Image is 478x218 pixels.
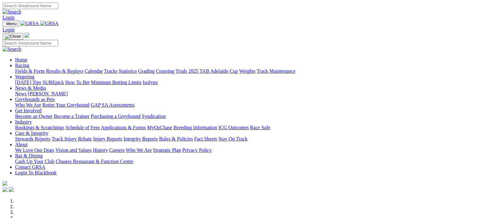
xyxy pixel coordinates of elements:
a: [DATE] Tips [15,80,41,85]
a: Fact Sheets [194,136,217,141]
a: We Love Our Dogs [15,147,54,153]
a: GAP SA Assessments [91,102,135,108]
a: Results & Replays [46,68,83,74]
div: News & Media [15,91,475,97]
a: Isolynx [143,80,158,85]
a: Chasers Restaurant & Function Centre [56,159,133,164]
a: Race Safe [250,125,270,130]
a: Contact GRSA [15,164,45,170]
a: Applications & Forms [101,125,146,130]
a: Wagering [15,74,35,79]
div: Racing [15,68,475,74]
a: Syndication [142,114,166,119]
a: Bar & Dining [15,153,43,158]
a: Login [3,27,14,32]
a: Bookings & Scratchings [15,125,64,130]
a: Track Injury Rebate [52,136,92,141]
img: facebook.svg [3,187,8,192]
a: Grading [138,68,155,74]
a: Trials [175,68,187,74]
a: [PERSON_NAME] [28,91,68,96]
img: GRSA [20,21,39,26]
a: Racing [15,63,29,68]
a: Privacy Policy [182,147,212,153]
a: How To Bet [65,80,90,85]
button: Toggle navigation [3,33,23,40]
a: Injury Reports [93,136,122,141]
a: SUREpick [42,80,64,85]
a: Vision and Values [55,147,91,153]
a: About [15,142,28,147]
a: History [93,147,108,153]
div: Industry [15,125,475,130]
button: Toggle navigation [3,20,19,27]
img: twitter.svg [9,187,14,192]
a: Coursing [156,68,174,74]
a: Rules & Policies [159,136,193,141]
div: Get Involved [15,114,475,119]
img: Search [3,46,21,52]
a: Retire Your Greyhound [42,102,90,108]
span: Menu [6,21,17,26]
img: Close [5,34,21,39]
a: Login To Blackbook [15,170,57,175]
img: logo-grsa-white.png [25,33,30,38]
a: Greyhounds as Pets [15,97,55,102]
a: 2025 TAB Adelaide Cup [188,68,238,74]
a: Stay On Track [218,136,247,141]
a: Home [15,57,27,62]
a: News [15,91,26,96]
a: Calendar [85,68,103,74]
a: Minimum Betting Limits [91,80,141,85]
a: Cash Up Your Club [15,159,54,164]
a: Login [3,15,14,20]
a: Purchasing a Greyhound [91,114,140,119]
a: Who We Are [15,102,41,108]
a: News & Media [15,85,46,91]
div: Wagering [15,80,475,85]
a: Fields & Form [15,68,45,74]
a: Who We Are [126,147,152,153]
a: Become an Owner [15,114,52,119]
a: Schedule of Fees [65,125,100,130]
div: Greyhounds as Pets [15,102,475,108]
a: Care & Integrity [15,130,48,136]
a: Integrity Reports [124,136,158,141]
a: Strategic Plan [153,147,181,153]
input: Search [3,40,58,46]
a: MyOzChase [147,125,172,130]
div: Bar & Dining [15,159,475,164]
div: Care & Integrity [15,136,475,142]
div: About [15,147,475,153]
img: Search [3,9,21,15]
a: Industry [15,119,32,125]
img: logo-grsa-white.png [3,181,8,186]
a: Stewards Reports [15,136,50,141]
a: Get Involved [15,108,41,113]
a: Breeding Information [173,125,217,130]
a: Track Maintenance [257,68,295,74]
a: Statistics [119,68,137,74]
input: Search [3,3,58,9]
a: ICG Outcomes [218,125,249,130]
a: Become a Trainer [54,114,90,119]
a: Careers [109,147,124,153]
img: GRSA [40,21,59,26]
a: Tracks [104,68,118,74]
a: Weights [239,68,255,74]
